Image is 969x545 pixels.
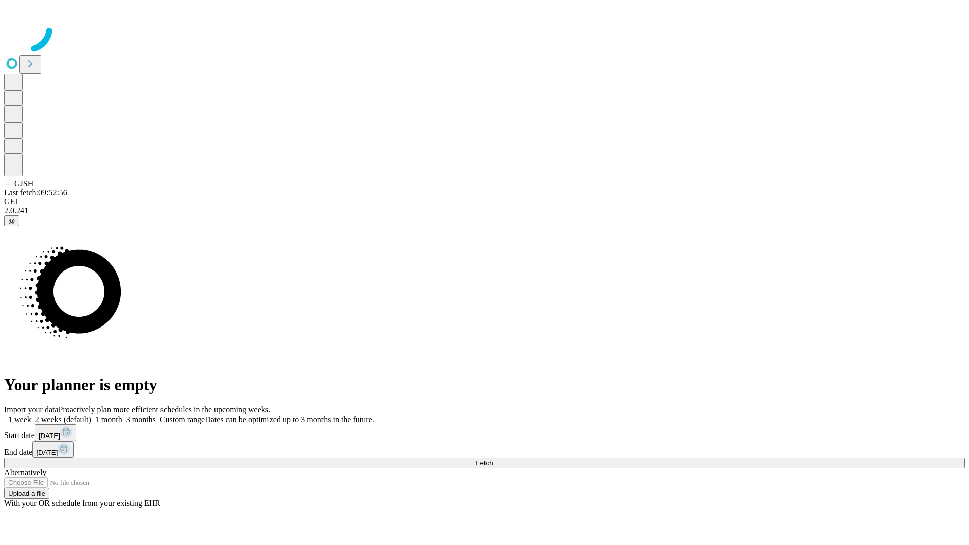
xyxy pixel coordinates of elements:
[36,449,58,456] span: [DATE]
[4,375,965,394] h1: Your planner is empty
[4,488,49,499] button: Upload a file
[8,217,15,225] span: @
[4,458,965,468] button: Fetch
[4,468,46,477] span: Alternatively
[4,405,59,414] span: Import your data
[4,441,965,458] div: End date
[4,188,67,197] span: Last fetch: 09:52:56
[4,197,965,206] div: GEI
[4,215,19,226] button: @
[59,405,271,414] span: Proactively plan more efficient schedules in the upcoming weeks.
[160,415,205,424] span: Custom range
[4,206,965,215] div: 2.0.241
[39,432,60,440] span: [DATE]
[35,415,91,424] span: 2 weeks (default)
[205,415,374,424] span: Dates can be optimized up to 3 months in the future.
[35,424,76,441] button: [DATE]
[4,499,160,507] span: With your OR schedule from your existing EHR
[8,415,31,424] span: 1 week
[14,179,33,188] span: GJSH
[32,441,74,458] button: [DATE]
[4,424,965,441] div: Start date
[95,415,122,424] span: 1 month
[476,459,493,467] span: Fetch
[126,415,156,424] span: 3 months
